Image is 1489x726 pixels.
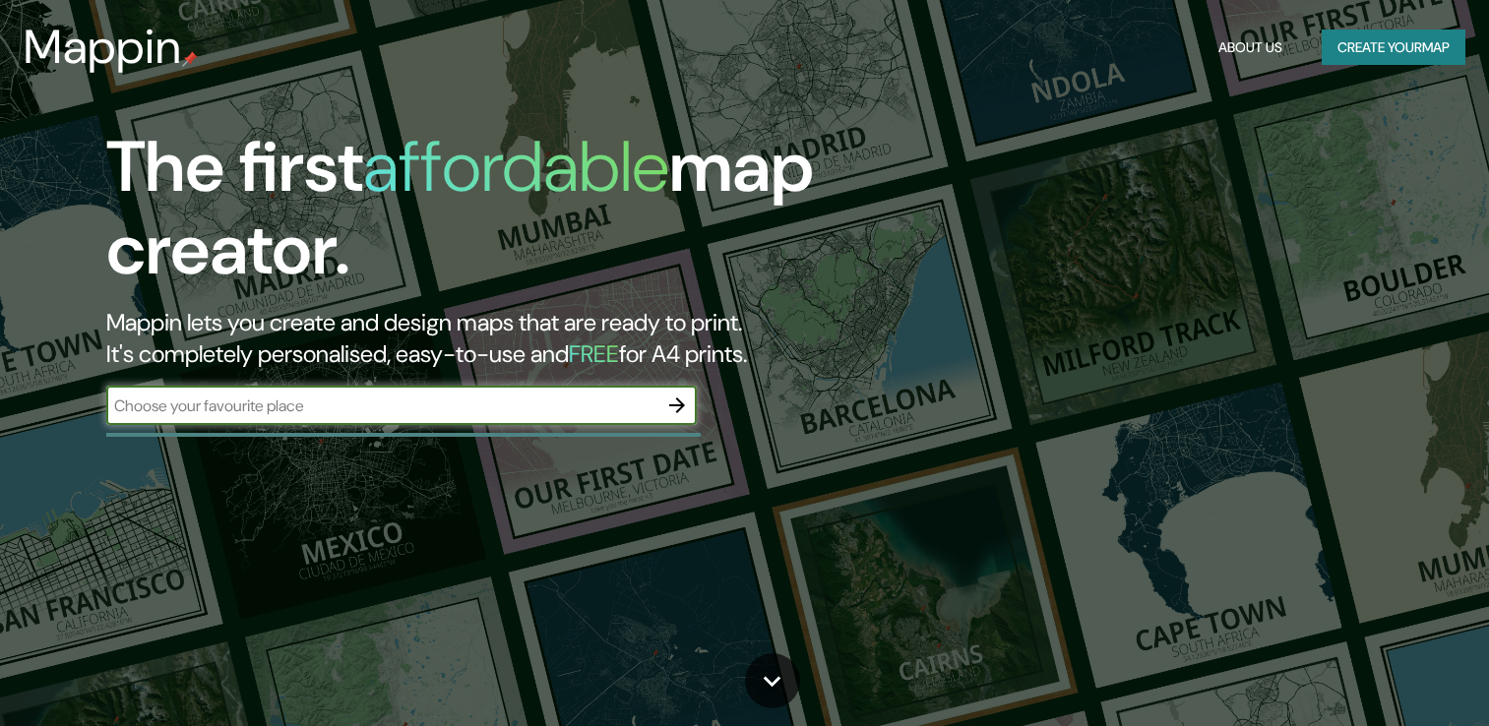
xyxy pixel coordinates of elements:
img: mappin-pin [182,51,198,67]
h3: Mappin [24,20,182,75]
button: Create yourmap [1322,30,1465,66]
h5: FREE [569,338,619,369]
input: Choose your favourite place [106,394,657,417]
h2: Mappin lets you create and design maps that are ready to print. It's completely personalised, eas... [106,307,851,370]
h1: affordable [363,121,669,212]
button: About Us [1210,30,1290,66]
h1: The first map creator. [106,126,851,307]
